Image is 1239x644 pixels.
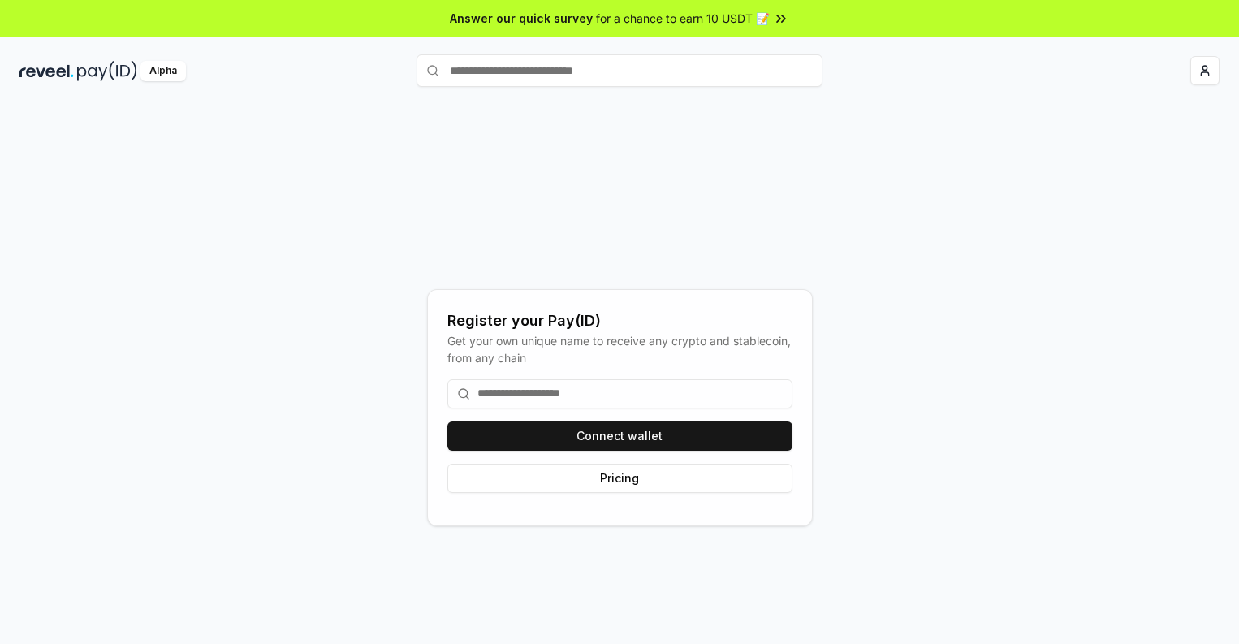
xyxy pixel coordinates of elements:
button: Connect wallet [447,421,792,451]
div: Get your own unique name to receive any crypto and stablecoin, from any chain [447,332,792,366]
div: Register your Pay(ID) [447,309,792,332]
img: reveel_dark [19,61,74,81]
div: Alpha [140,61,186,81]
span: Answer our quick survey [450,10,593,27]
span: for a chance to earn 10 USDT 📝 [596,10,770,27]
button: Pricing [447,464,792,493]
img: pay_id [77,61,137,81]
